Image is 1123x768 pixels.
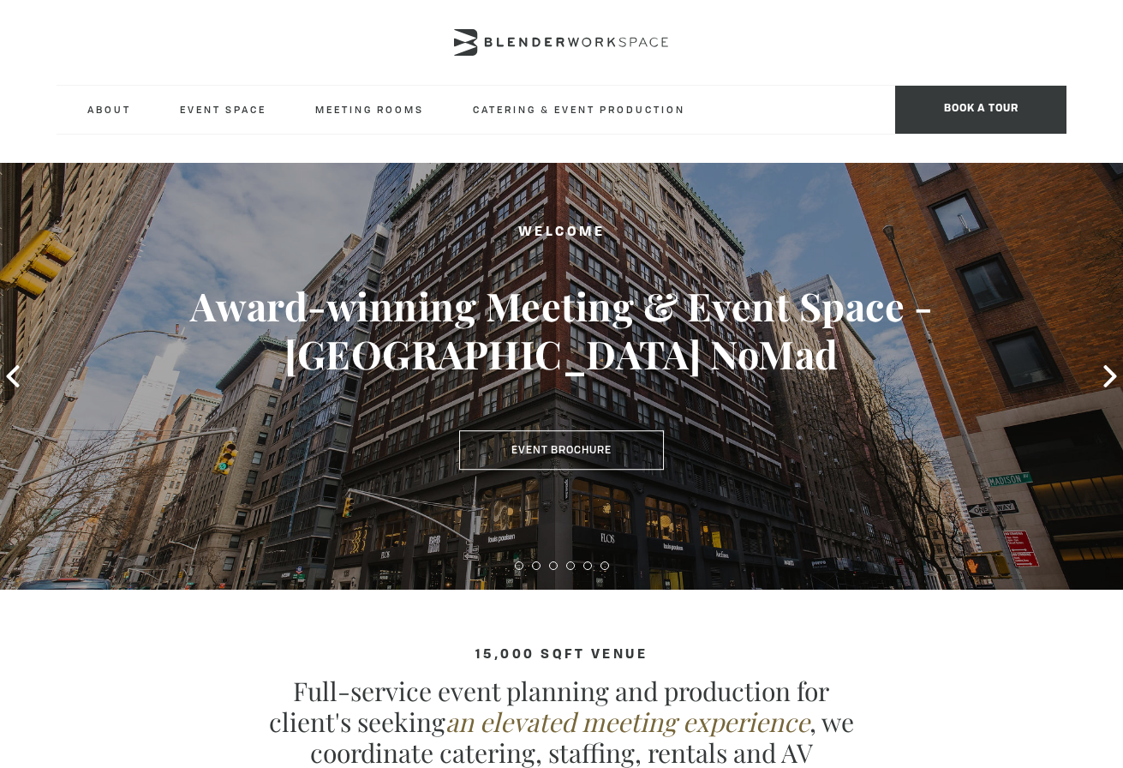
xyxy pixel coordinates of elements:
[302,86,438,133] a: Meeting Rooms
[57,282,1067,378] h3: Award-winning Meeting & Event Space - [GEOGRAPHIC_DATA] NoMad
[445,705,809,739] em: an elevated meeting experience
[261,675,861,768] p: Full-service event planning and production for client's seeking , we coordinate catering, staffin...
[57,222,1067,243] h2: Welcome
[57,648,1067,663] h4: 15,000 sqft venue
[459,430,664,470] a: Event Brochure
[166,86,280,133] a: Event Space
[895,86,1066,134] span: Book a tour
[459,86,699,133] a: Catering & Event Production
[74,86,145,133] a: About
